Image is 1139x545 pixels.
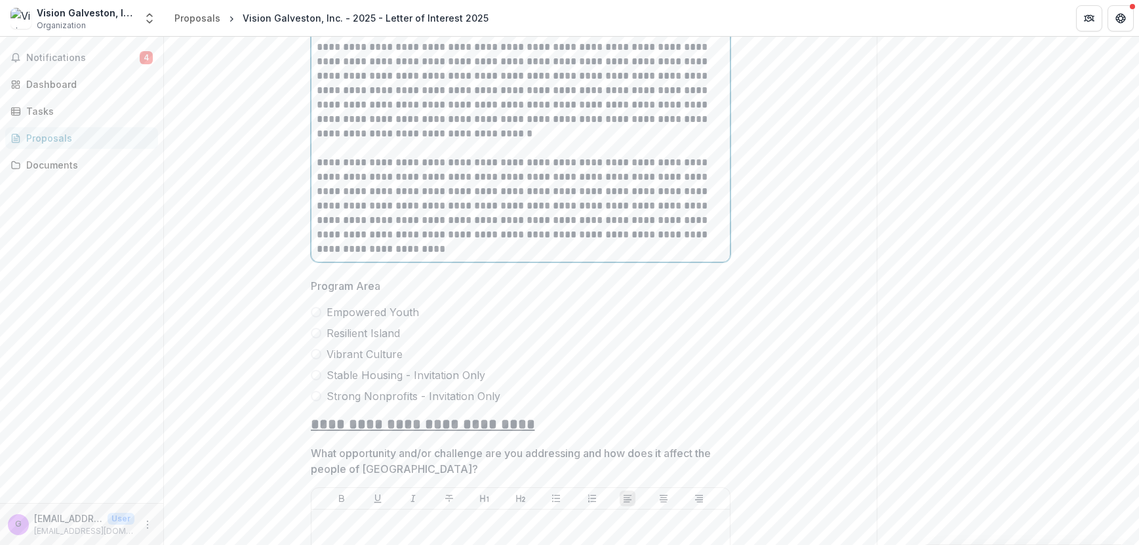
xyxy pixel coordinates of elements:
[140,5,159,31] button: Open entity switcher
[26,52,140,64] span: Notifications
[169,9,494,28] nav: breadcrumb
[620,491,635,506] button: Align Left
[691,491,707,506] button: Align Right
[26,77,148,91] div: Dashboard
[584,491,600,506] button: Ordered List
[108,513,134,525] p: User
[656,491,671,506] button: Align Center
[327,388,500,404] span: Strong Nonprofits - Invitation Only
[548,491,564,506] button: Bullet List
[37,20,86,31] span: Organization
[334,491,350,506] button: Bold
[26,104,148,118] div: Tasks
[441,491,457,506] button: Strike
[327,325,400,341] span: Resilient Island
[477,491,492,506] button: Heading 1
[327,346,403,362] span: Vibrant Culture
[311,278,380,294] p: Program Area
[10,8,31,29] img: Vision Galveston, Inc.
[1108,5,1134,31] button: Get Help
[26,158,148,172] div: Documents
[169,9,226,28] a: Proposals
[34,525,134,537] p: [EMAIL_ADDRESS][DOMAIN_NAME]
[140,517,155,533] button: More
[311,445,723,477] p: What opportunity and/or challenge are you addressing and how does it affect the people of [GEOGRA...
[370,491,386,506] button: Underline
[140,51,153,64] span: 4
[174,11,220,25] div: Proposals
[327,367,485,383] span: Stable Housing - Invitation Only
[5,127,158,149] a: Proposals
[26,131,148,145] div: Proposals
[405,491,421,506] button: Italicize
[15,520,22,529] div: grants@visiongalveston.com
[327,304,419,320] span: Empowered Youth
[37,6,135,20] div: Vision Galveston, Inc.
[513,491,529,506] button: Heading 2
[5,73,158,95] a: Dashboard
[5,100,158,122] a: Tasks
[5,47,158,68] button: Notifications4
[5,154,158,176] a: Documents
[243,11,489,25] div: Vision Galveston, Inc. - 2025 - Letter of Interest 2025
[1076,5,1102,31] button: Partners
[34,512,102,525] p: [EMAIL_ADDRESS][DOMAIN_NAME]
